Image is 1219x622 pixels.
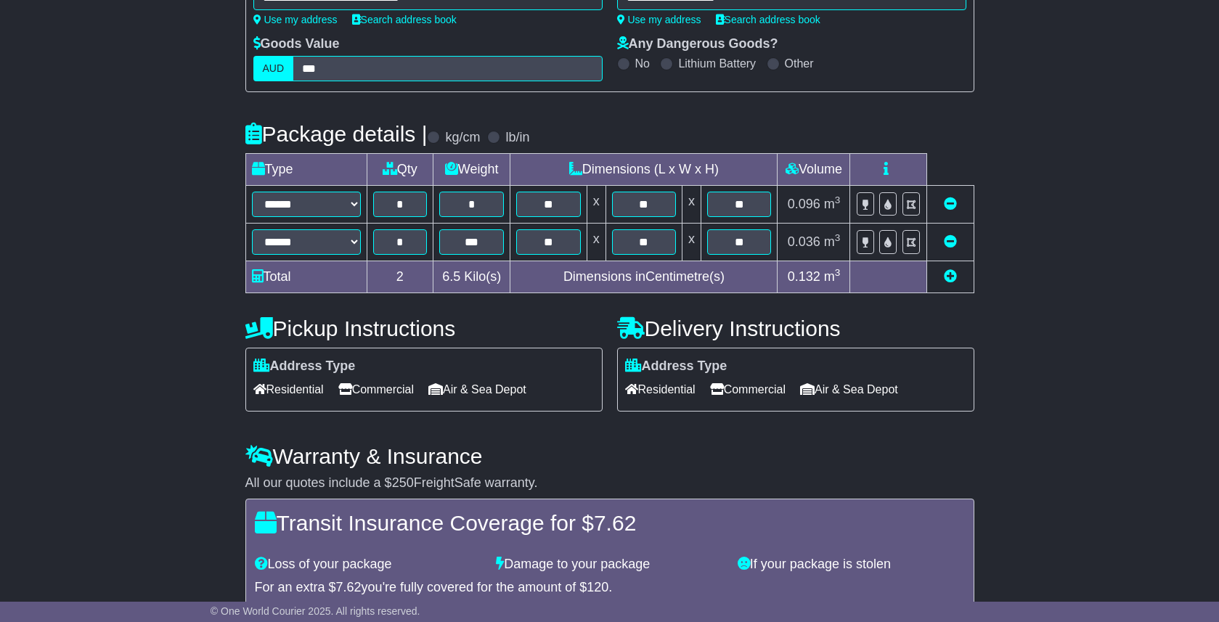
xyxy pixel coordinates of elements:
span: 0.036 [788,234,820,249]
td: 2 [367,261,433,293]
label: lb/in [505,130,529,146]
label: Goods Value [253,36,340,52]
a: Use my address [617,14,701,25]
td: Weight [433,154,510,186]
td: Qty [367,154,433,186]
td: Type [245,154,367,186]
td: Kilo(s) [433,261,510,293]
span: Air & Sea Depot [428,378,526,401]
td: x [682,224,701,261]
label: Address Type [253,359,356,375]
span: 7.62 [594,511,636,535]
div: Damage to your package [489,557,730,573]
label: Other [785,57,814,70]
span: m [824,197,841,211]
label: Lithium Battery [678,57,756,70]
h4: Delivery Instructions [617,316,974,340]
td: x [682,186,701,224]
div: All our quotes include a $ FreightSafe warranty. [245,475,974,491]
label: AUD [253,56,294,81]
a: Remove this item [944,234,957,249]
span: 250 [392,475,414,490]
span: m [824,269,841,284]
sup: 3 [835,195,841,205]
h4: Transit Insurance Coverage for $ [255,511,965,535]
span: 120 [587,580,608,594]
span: Commercial [338,378,414,401]
h4: Package details | [245,122,428,146]
span: m [824,234,841,249]
label: Address Type [625,359,727,375]
span: 0.096 [788,197,820,211]
div: For an extra $ you're fully covered for the amount of $ . [255,580,965,596]
span: 0.132 [788,269,820,284]
div: Loss of your package [248,557,489,573]
sup: 3 [835,232,841,243]
sup: 3 [835,267,841,278]
td: Volume [778,154,850,186]
span: Air & Sea Depot [800,378,898,401]
td: x [587,186,606,224]
td: Dimensions in Centimetre(s) [510,261,778,293]
span: Residential [253,378,324,401]
span: © One World Courier 2025. All rights reserved. [211,605,420,617]
div: If your package is stolen [730,557,972,573]
td: Total [245,261,367,293]
span: Residential [625,378,696,401]
label: kg/cm [445,130,480,146]
label: Any Dangerous Goods? [617,36,778,52]
label: No [635,57,650,70]
a: Add new item [944,269,957,284]
span: 7.62 [336,580,362,594]
a: Search address book [716,14,820,25]
a: Search address book [352,14,457,25]
h4: Warranty & Insurance [245,444,974,468]
span: 6.5 [442,269,460,284]
a: Remove this item [944,197,957,211]
td: x [587,224,606,261]
a: Use my address [253,14,338,25]
td: Dimensions (L x W x H) [510,154,778,186]
span: Commercial [710,378,786,401]
h4: Pickup Instructions [245,316,603,340]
